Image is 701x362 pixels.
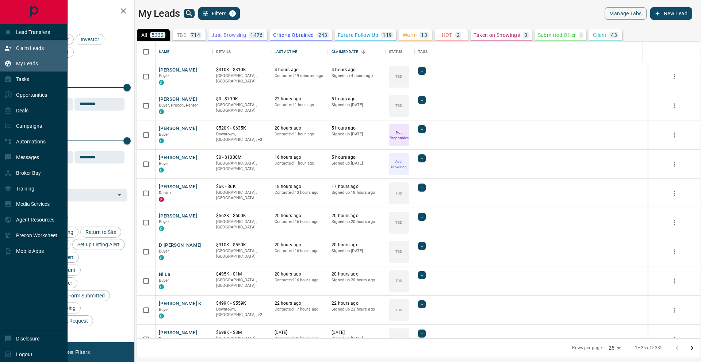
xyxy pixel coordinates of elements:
span: + [421,184,423,191]
p: 17 hours ago [332,184,382,190]
div: Name [159,42,170,62]
p: Warm [403,32,417,38]
span: Buyer [159,278,169,283]
h2: Filters [23,7,127,16]
p: $0 - $790K [216,96,267,102]
button: search button [184,9,195,18]
div: + [418,300,426,308]
p: 3 [524,32,527,38]
p: [GEOGRAPHIC_DATA], [GEOGRAPHIC_DATA] [216,161,267,172]
button: more [669,188,680,199]
div: + [418,242,426,250]
p: Contacted 16 hours ago [275,277,325,283]
p: 243 [318,32,327,38]
p: Signed up 4 hours ago [332,73,382,79]
button: [PERSON_NAME] [159,96,197,103]
div: + [418,184,426,192]
p: Taken on Showings [474,32,520,38]
p: Contacted 19 minutes ago [275,73,325,79]
button: [PERSON_NAME] [159,67,197,74]
p: 20 hours ago [332,213,382,219]
p: Signed up [DATE] [332,336,382,342]
div: Tags [418,42,428,62]
button: more [669,159,680,170]
button: Ni La [159,271,170,278]
div: Claimed Date [328,42,385,62]
span: + [421,213,423,220]
p: Signed up 18 hours ago [332,190,382,196]
p: 714 [191,32,200,38]
button: more [669,130,680,140]
p: 20 hours ago [275,213,325,219]
button: Reset Filters [55,346,95,358]
p: [GEOGRAPHIC_DATA], [GEOGRAPHIC_DATA] [216,336,267,347]
span: + [421,301,423,308]
button: [PERSON_NAME] [159,154,197,161]
p: 18 hours ago [275,184,325,190]
div: + [418,271,426,279]
div: condos.ca [159,109,164,114]
div: condos.ca [159,313,164,319]
p: TBD [395,278,402,284]
p: $6K - $6K [216,184,267,190]
p: Contacted 16 hours ago [275,219,325,225]
p: HOT [442,32,452,38]
button: New Lead [650,7,692,20]
div: + [418,96,426,104]
p: $310K - $550K [216,242,267,248]
button: [PERSON_NAME] [159,184,197,190]
button: [PERSON_NAME] [159,213,197,220]
span: + [421,330,423,337]
div: Details [216,42,231,62]
div: Last Active [275,42,297,62]
p: East End, Toronto [216,307,267,318]
div: condos.ca [159,138,164,143]
p: Future Follow Up [338,32,378,38]
p: 20 hours ago [275,125,325,131]
div: Name [155,42,212,62]
p: 1–25 of 5332 [635,345,663,351]
p: 5 hours ago [332,154,382,161]
p: 5 hours ago [332,125,382,131]
p: - [581,32,582,38]
p: Contacted 1 hour ago [275,102,325,108]
p: Contacted 16 hours ago [275,248,325,254]
button: Filters1 [198,7,240,20]
p: Contacted 21 hours ago [275,336,325,342]
p: 20 hours ago [275,242,325,248]
span: + [421,242,423,250]
button: [PERSON_NAME] K [159,300,202,307]
p: $499K - $559K [216,300,267,307]
div: Status [389,42,403,62]
span: Buyer [159,161,169,166]
p: Criteria Obtained [273,32,314,38]
p: All [141,32,147,38]
p: Just Browsing [390,159,409,170]
p: 4 hours ago [332,67,382,73]
p: Contacted 17 hours ago [275,307,325,312]
p: Signed up 20 hours ago [332,277,382,283]
button: more [669,217,680,228]
button: more [669,334,680,345]
button: Go to next page [685,341,699,355]
p: 16 hours ago [275,154,325,161]
p: $0 - $1000M [216,154,267,161]
span: Buyer, Precon, Renter [159,103,198,108]
div: + [418,125,426,133]
p: [GEOGRAPHIC_DATA], [GEOGRAPHIC_DATA] [216,248,267,259]
p: Rows per page: [572,345,603,351]
p: [DATE] [275,330,325,336]
p: Signed up 20 hours ago [332,219,382,225]
button: more [669,100,680,111]
p: [GEOGRAPHIC_DATA], [GEOGRAPHIC_DATA] [216,219,267,230]
p: 119 [383,32,392,38]
p: TBD [395,103,402,108]
p: 13 [421,32,427,38]
span: Buyer [159,307,169,312]
p: [GEOGRAPHIC_DATA], [GEOGRAPHIC_DATA] [216,190,267,201]
span: Renter [159,190,171,195]
p: 1476 [250,32,263,38]
button: [PERSON_NAME] [159,125,197,132]
p: Submitted Offer [538,32,576,38]
div: Set up Listing Alert [72,239,125,250]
